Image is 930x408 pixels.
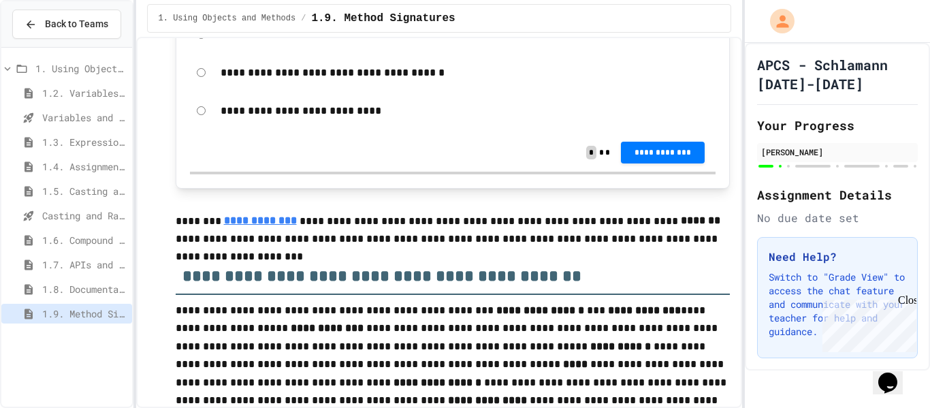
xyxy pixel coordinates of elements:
[35,61,127,76] span: 1. Using Objects and Methods
[301,13,306,24] span: /
[756,5,798,37] div: My Account
[45,17,108,31] span: Back to Teams
[817,294,916,352] iframe: chat widget
[769,270,906,339] p: Switch to "Grade View" to access the chat feature and communicate with your teacher for help and ...
[42,208,127,223] span: Casting and Ranges of variables - Quiz
[761,146,914,158] div: [PERSON_NAME]
[757,210,918,226] div: No due date set
[42,307,127,321] span: 1.9. Method Signatures
[42,86,127,100] span: 1.2. Variables and Data Types
[5,5,94,87] div: Chat with us now!Close
[757,116,918,135] h2: Your Progress
[12,10,121,39] button: Back to Teams
[42,257,127,272] span: 1.7. APIs and Libraries
[42,159,127,174] span: 1.4. Assignment and Input
[42,233,127,247] span: 1.6. Compound Assignment Operators
[311,10,455,27] span: 1.9. Method Signatures
[42,135,127,149] span: 1.3. Expressions and Output [New]
[159,13,296,24] span: 1. Using Objects and Methods
[42,110,127,125] span: Variables and Data Types - Quiz
[42,184,127,198] span: 1.5. Casting and Ranges of Values
[42,282,127,296] span: 1.8. Documentation with Comments and Preconditions
[757,185,918,204] h2: Assignment Details
[873,354,916,394] iframe: chat widget
[757,55,918,93] h1: APCS - Schlamann [DATE]-[DATE]
[769,249,906,265] h3: Need Help?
